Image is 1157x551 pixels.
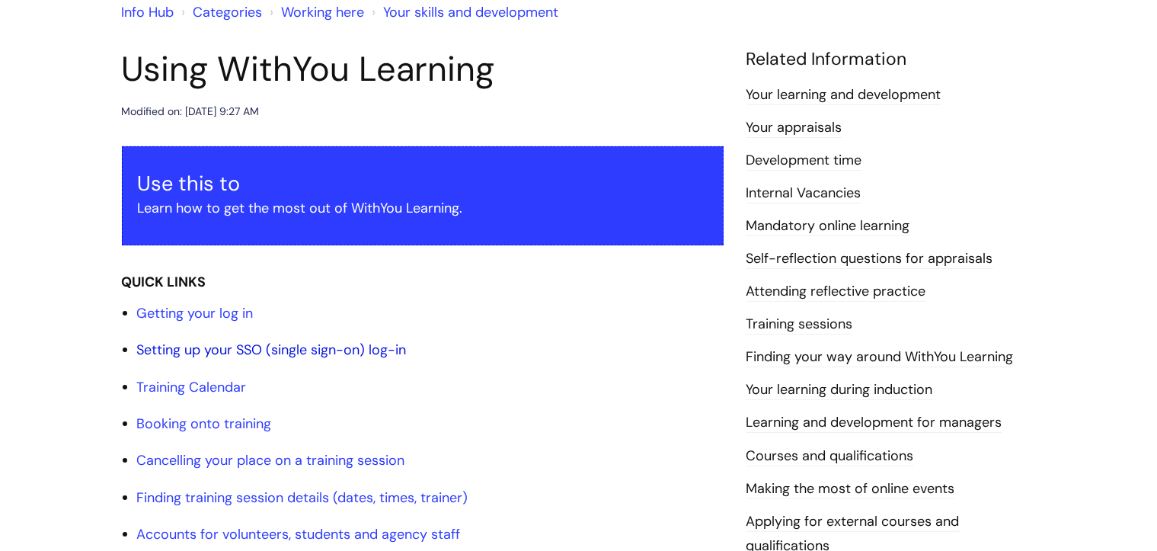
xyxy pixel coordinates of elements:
a: Finding training session details (dates, times, trainer) [137,489,468,507]
a: Getting your log in [137,304,254,322]
a: Booking onto training [137,415,272,433]
a: Categories [193,3,263,21]
a: Mandatory online learning [746,216,910,236]
h4: Related Information [746,49,1036,70]
a: Courses and qualifications [746,447,914,466]
a: Development time [746,151,862,171]
a: Internal Vacancies [746,184,861,203]
a: Working here [282,3,365,21]
strong: QUICK LINKS [122,273,206,291]
div: Modified on: [DATE] 9:27 AM [122,102,260,121]
a: Self-reflection questions for appraisals [746,249,993,269]
a: Setting up your SSO (single sign-on) log-in [137,341,407,359]
a: Making the most of online events [746,479,955,499]
a: Your learning during induction [746,380,933,400]
a: Your skills and development [384,3,559,21]
a: Cancelling your place on a training session [137,451,405,469]
a: Your appraisals [746,118,842,138]
a: Your learning and development [746,85,941,105]
a: Finding your way around WithYou Learning [746,348,1014,367]
a: Info Hub [122,3,174,21]
a: Training Calendar [137,378,247,396]
a: Attending reflective practice [746,282,926,302]
p: Learn how to get the most out of WithYou Learning. [138,196,708,220]
a: Training sessions [746,315,853,335]
h3: Use this to [138,171,708,196]
a: Learning and development for managers [746,413,1002,433]
h1: Using WithYou Learning [122,49,724,90]
a: Accounts for volunteers, students and agency staff [137,525,461,543]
